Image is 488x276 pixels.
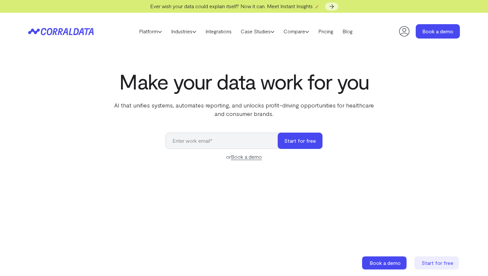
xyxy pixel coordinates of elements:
span: Book a demo [370,260,401,266]
a: Compare [279,26,314,36]
a: Start for free [414,256,460,269]
a: Book a demo [231,154,262,160]
button: Start for free [278,133,322,149]
span: Ever wish your data could explain itself? Now it can. Meet Instant Insights 🪄 [150,3,321,9]
h1: Make your data work for you [111,70,377,93]
a: Blog [338,26,357,36]
a: Platform [134,26,166,36]
span: Start for free [422,260,453,266]
a: Integrations [201,26,236,36]
a: Case Studies [236,26,279,36]
a: Industries [166,26,201,36]
input: Enter work email* [166,133,284,149]
p: AI that unifies systems, automates reporting, and unlocks profit-driving opportunities for health... [111,101,377,118]
a: Book a demo [416,24,460,39]
a: Book a demo [362,256,408,269]
a: Pricing [314,26,338,36]
div: or [166,153,322,161]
